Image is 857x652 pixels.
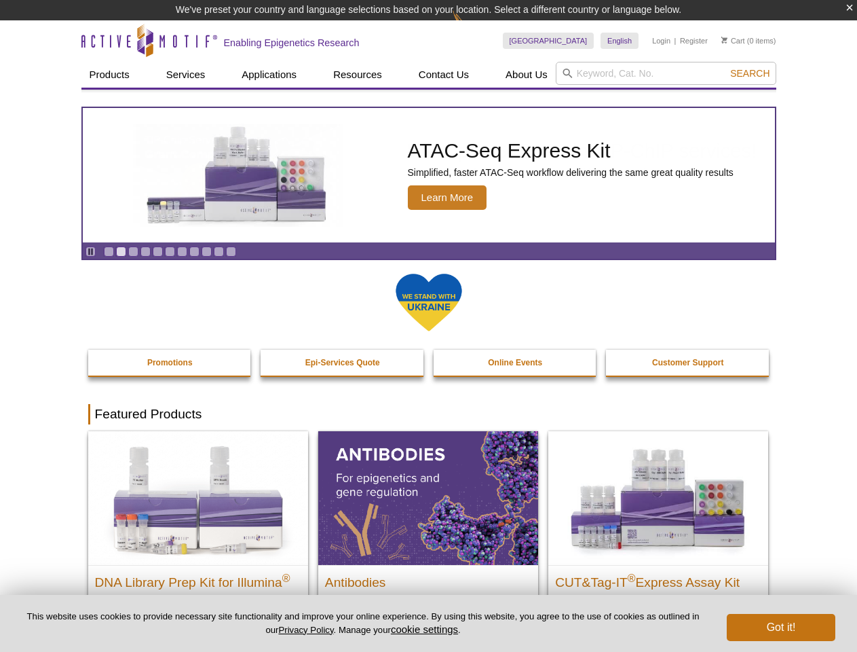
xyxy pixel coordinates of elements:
[726,67,774,79] button: Search
[126,124,350,227] img: ATAC-Seq Express Kit
[434,350,598,376] a: Online Events
[88,350,252,376] a: Promotions
[165,247,175,257] a: Go to slide 6
[674,33,677,49] li: |
[318,431,538,637] a: All Antibodies Antibodies Application-tested antibodies for ChIP, CUT&Tag, and CUT&RUN.
[104,247,114,257] a: Go to slide 1
[282,572,290,583] sup: ®
[497,62,556,88] a: About Us
[721,33,776,49] li: (0 items)
[601,33,639,49] a: English
[555,569,761,590] h2: CUT&Tag-IT Express Assay Kit
[81,62,138,88] a: Products
[214,247,224,257] a: Go to slide 10
[408,185,487,210] span: Learn More
[606,350,770,376] a: Customer Support
[721,36,745,46] a: Cart
[721,37,727,43] img: Your Cart
[224,37,360,49] h2: Enabling Epigenetics Research
[408,141,734,161] h2: ATAC-Seq Express Kit
[88,431,308,564] img: DNA Library Prep Kit for Illumina
[202,247,212,257] a: Go to slide 9
[158,62,214,88] a: Services
[116,247,126,257] a: Go to slide 2
[628,572,636,583] sup: ®
[88,431,308,651] a: DNA Library Prep Kit for Illumina DNA Library Prep Kit for Illumina® Dual Index NGS Kit for ChIP-...
[233,62,305,88] a: Applications
[147,358,193,367] strong: Promotions
[680,36,708,46] a: Register
[652,36,670,46] a: Login
[261,350,425,376] a: Epi-Services Quote
[278,625,333,635] a: Privacy Policy
[408,166,734,179] p: Simplified, faster ATAC-Seq workflow delivering the same great quality results
[488,358,542,367] strong: Online Events
[503,33,594,49] a: [GEOGRAPHIC_DATA]
[95,569,301,590] h2: DNA Library Prep Kit for Illumina
[189,247,199,257] a: Go to slide 8
[391,623,458,635] button: cookie settings
[727,614,835,641] button: Got it!
[730,68,769,79] span: Search
[453,10,489,42] img: Change Here
[548,431,768,564] img: CUT&Tag-IT® Express Assay Kit
[22,611,704,636] p: This website uses cookies to provide necessary site functionality and improve your online experie...
[395,272,463,333] img: We Stand With Ukraine
[305,358,380,367] strong: Epi-Services Quote
[226,247,236,257] a: Go to slide 11
[325,569,531,590] h2: Antibodies
[556,62,776,85] input: Keyword, Cat. No.
[140,247,151,257] a: Go to slide 4
[83,108,775,242] article: ATAC-Seq Express Kit
[85,247,96,257] a: Toggle autoplay
[318,431,538,564] img: All Antibodies
[153,247,163,257] a: Go to slide 5
[652,358,723,367] strong: Customer Support
[325,62,390,88] a: Resources
[128,247,138,257] a: Go to slide 3
[83,108,775,242] a: ATAC-Seq Express Kit ATAC-Seq Express Kit Simplified, faster ATAC-Seq workflow delivering the sam...
[548,431,768,637] a: CUT&Tag-IT® Express Assay Kit CUT&Tag-IT®Express Assay Kit Less variable and higher-throughput ge...
[88,404,769,424] h2: Featured Products
[411,62,477,88] a: Contact Us
[177,247,187,257] a: Go to slide 7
